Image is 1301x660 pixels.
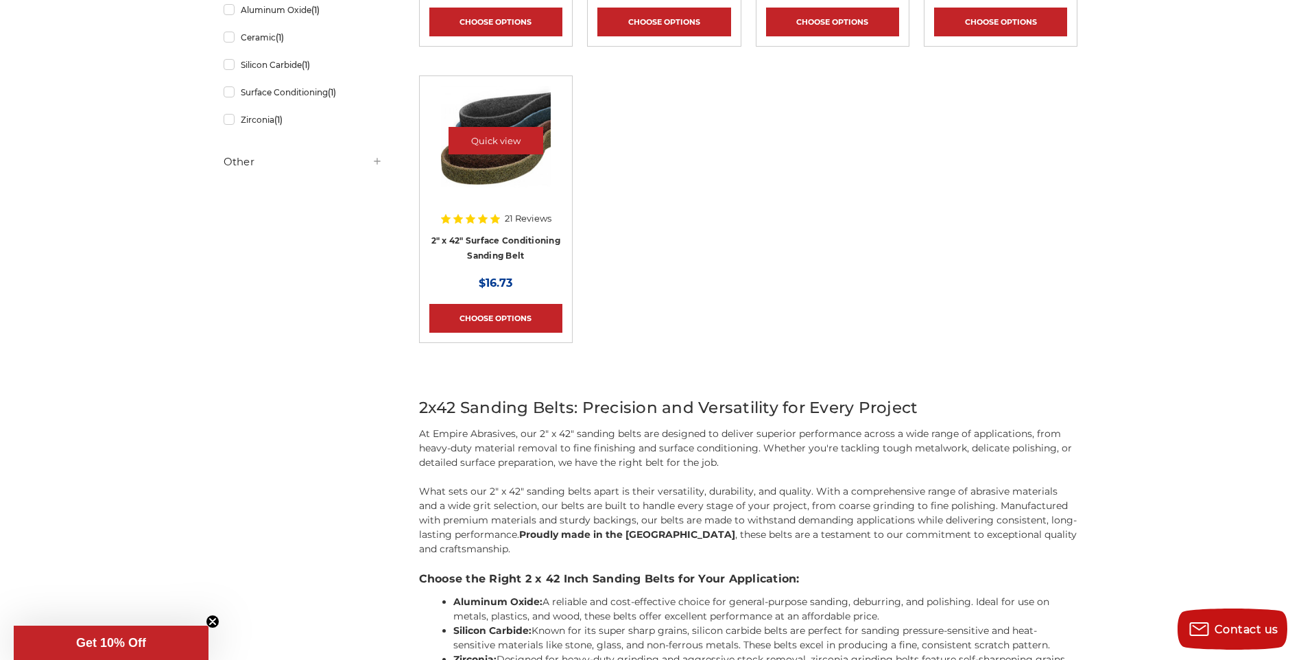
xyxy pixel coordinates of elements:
[453,624,1078,652] li: Known for its super sharp grains, silicon carbide belts are perfect for sanding pressure-sensitiv...
[274,115,283,125] span: (1)
[419,396,1078,420] h2: 2x42 Sanding Belts: Precision and Versatility for Every Project
[505,214,551,223] span: 21 Reviews
[328,87,336,97] span: (1)
[224,154,383,170] h5: Other
[766,8,899,36] a: Choose Options
[453,595,1078,624] li: A reliable and cost-effective choice for general-purpose sanding, deburring, and polishing. Ideal...
[419,571,1078,587] h3: Choose the Right 2 x 42 Inch Sanding Belts for Your Application:
[429,86,562,219] a: 2"x42" Surface Conditioning Sanding Belts
[431,235,560,261] a: 2" x 42" Surface Conditioning Sanding Belt
[441,86,551,196] img: 2"x42" Surface Conditioning Sanding Belts
[453,596,542,608] strong: Aluminum Oxide:
[224,25,383,49] a: Ceramic
[429,8,562,36] a: Choose Options
[224,53,383,77] a: Silicon Carbide
[934,8,1067,36] a: Choose Options
[479,276,512,290] span: $16.73
[449,127,543,154] a: Quick view
[1215,623,1278,636] span: Contact us
[597,8,730,36] a: Choose Options
[419,484,1078,556] p: What sets our 2" x 42" sanding belts apart is their versatility, durability, and quality. With a ...
[311,5,320,15] span: (1)
[224,80,383,104] a: Surface Conditioning
[429,304,562,333] a: Choose Options
[519,528,735,541] strong: Proudly made in the [GEOGRAPHIC_DATA]
[419,427,1078,470] p: At Empire Abrasives, our 2" x 42" sanding belts are designed to deliver superior performance acro...
[14,626,208,660] div: Get 10% OffClose teaser
[276,32,284,43] span: (1)
[224,108,383,132] a: Zirconia
[1178,609,1287,650] button: Contact us
[453,624,532,637] strong: Silicon Carbide:
[302,60,310,70] span: (1)
[76,636,146,650] span: Get 10% Off
[206,615,219,628] button: Close teaser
